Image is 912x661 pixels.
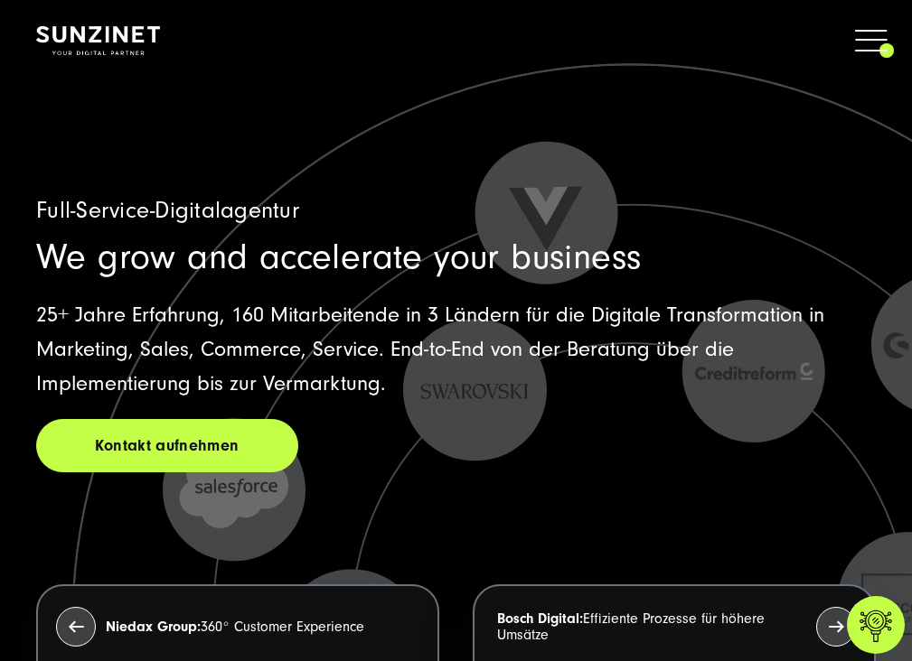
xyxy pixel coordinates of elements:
span: We grow and accelerate your business [36,237,641,277]
strong: Bosch Digital: [497,610,583,627]
span: Full-Service-Digitalagentur [36,197,299,224]
p: Effiziente Prozesse für höhere Umsätze [497,610,806,643]
img: SUNZINET Full Service Digital Agentur [36,26,160,55]
a: Kontakt aufnehmen [36,419,298,472]
strong: Niedax Group: [106,619,201,635]
p: 25+ Jahre Erfahrung, 160 Mitarbeitende in 3 Ländern für die Digitale Transformation in Marketing,... [36,298,876,401]
p: 360° Customer Experience [106,619,364,635]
